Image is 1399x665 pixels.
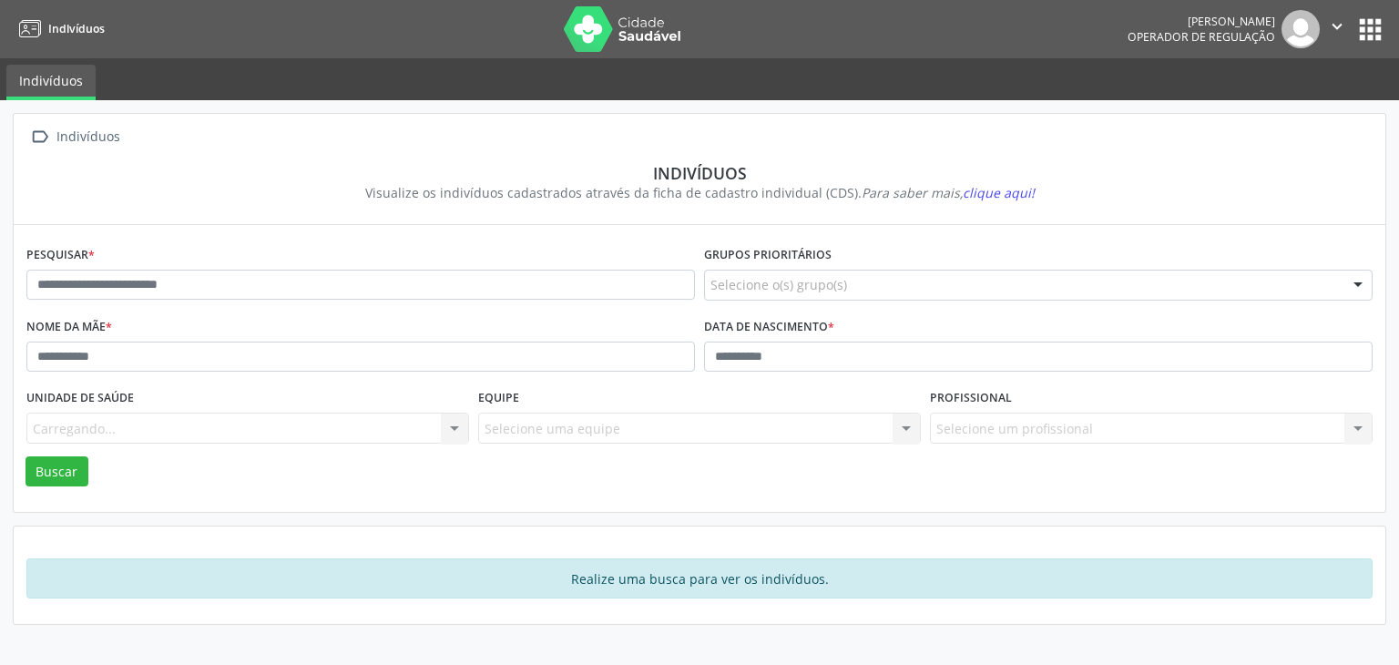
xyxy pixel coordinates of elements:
button: Buscar [26,456,88,487]
button:  [1320,10,1354,48]
span: Selecione o(s) grupo(s) [710,275,847,294]
label: Nome da mãe [26,313,112,342]
div: Indivíduos [53,124,123,150]
div: Realize uma busca para ver os indivíduos. [26,558,1373,598]
button: apps [1354,14,1386,46]
div: Visualize os indivíduos cadastrados através da ficha de cadastro individual (CDS). [39,183,1360,202]
span: clique aqui! [963,184,1035,201]
img: img [1282,10,1320,48]
span: Operador de regulação [1128,29,1275,45]
label: Unidade de saúde [26,384,134,413]
a:  Indivíduos [26,124,123,150]
i:  [26,124,53,150]
label: Grupos prioritários [704,241,832,270]
a: Indivíduos [13,14,105,44]
i: Para saber mais, [862,184,1035,201]
label: Pesquisar [26,241,95,270]
span: Indivíduos [48,21,105,36]
i:  [1327,16,1347,36]
label: Data de nascimento [704,313,834,342]
a: Indivíduos [6,65,96,100]
label: Profissional [930,384,1012,413]
label: Equipe [478,384,519,413]
div: [PERSON_NAME] [1128,14,1275,29]
div: Indivíduos [39,163,1360,183]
